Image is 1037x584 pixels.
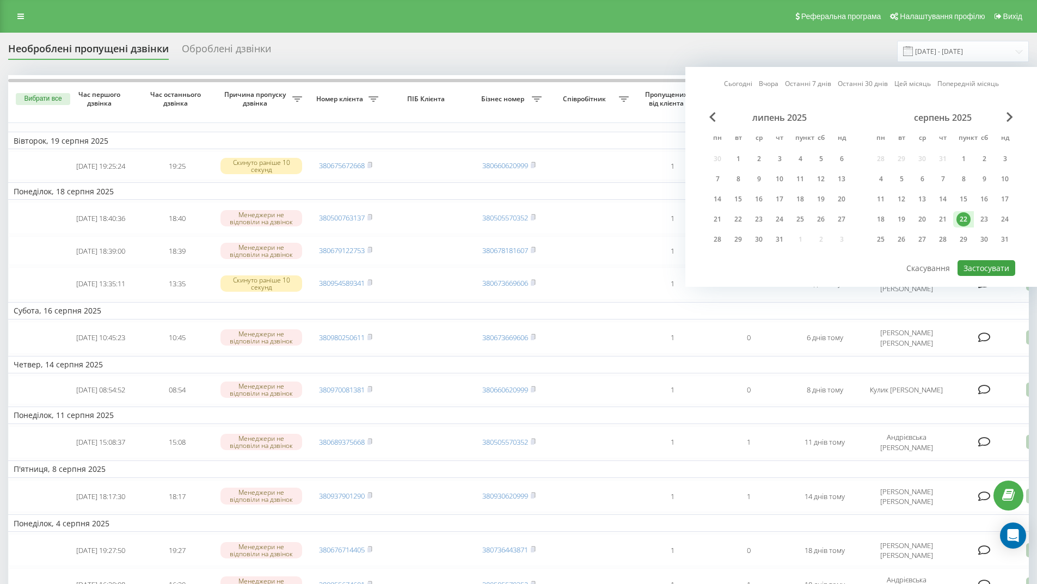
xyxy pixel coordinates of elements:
[707,211,728,228] div: пн 21 липня 2025 р.
[709,112,716,122] span: Previous Month
[838,194,845,204] font: 20
[801,12,881,21] font: Реферальна програма
[319,245,365,255] a: 380679122753
[714,214,721,224] font: 21
[932,171,953,187] div: чт 7 серп. 2025 р.
[482,437,528,447] a: 380505570352
[983,154,986,163] font: 2
[671,545,674,555] font: 1
[230,329,293,346] font: Менеджери не відповіли на дзвінок
[316,94,363,103] font: Номер клієнта
[482,213,528,223] font: 380505570352
[76,246,125,256] font: [DATE] 18:39:00
[796,214,804,224] font: 25
[748,231,769,248] div: ср 30 липня 2025 р.
[838,214,845,224] font: 27
[748,171,769,187] div: ср 9 липня 2025 р.
[76,279,125,288] font: [DATE] 13:35:11
[811,151,831,167] div: сб 5 липня 2025 р.
[671,161,674,171] font: 1
[995,171,1015,187] div: нд 10 серп. 2025 р.
[230,210,293,226] font: Менеджери не відповіли на дзвінок
[870,385,943,395] font: Кулик [PERSON_NAME]
[319,491,365,501] a: 380937901290
[983,174,986,183] font: 9
[912,211,932,228] div: порівн 20 серп. 2025 р.
[870,231,891,248] div: пн 25 серп. 2025 р.
[319,278,365,288] font: 380954589341
[169,491,186,501] font: 18:17
[964,263,1009,273] font: Застосувати
[671,279,674,288] font: 1
[818,133,825,142] font: сб
[790,171,811,187] div: пт 11 липня 2025 р.
[230,542,293,558] font: Менеджери не відповіли на дзвінок
[747,385,751,395] font: 0
[776,235,783,244] font: 31
[876,133,885,142] font: пн
[482,245,528,255] a: 380678181607
[713,133,722,142] font: пн
[880,432,933,452] font: Андрієвська [PERSON_NAME]
[482,491,528,501] a: 380930620999
[838,174,845,183] font: 13
[1001,214,1009,224] font: 24
[233,158,290,174] font: Скинуто раніше 10 секунд
[169,438,186,447] font: 15:08
[953,171,974,187] div: пункт 8 серп. 2025 р.
[790,191,811,207] div: пт 18 липня 2025 р.
[813,131,829,147] abbr: субота
[805,491,845,501] font: 14 днів тому
[995,151,1015,167] div: нд 3 серп. 2025 р.
[169,246,186,256] font: 18:39
[769,191,790,207] div: чт 17 липня 2025 р.
[747,545,751,555] font: 0
[796,194,804,204] font: 18
[319,213,365,223] a: 380500763137
[879,174,883,183] font: 4
[482,545,528,555] font: 380736443871
[14,360,103,370] font: Четвер, 14 серпня 2025
[918,194,926,204] font: 13
[898,194,905,204] font: 12
[962,174,966,183] font: 8
[482,161,528,170] font: 380660620999
[671,333,674,343] font: 1
[169,333,186,343] font: 10:45
[1001,194,1009,204] font: 17
[976,131,992,147] abbr: субота
[730,131,746,147] abbr: вівторок
[482,278,528,288] a: 380673669606
[16,93,70,105] button: Вибрати все
[709,131,726,147] abbr: понеділок
[870,171,891,187] div: пн 4 серп. 2025 р.
[870,191,891,207] div: пн 11 серп. 2025 р.
[1001,174,1009,183] font: 10
[169,213,186,223] font: 18:40
[734,235,742,244] font: 29
[880,328,933,347] font: [PERSON_NAME] [PERSON_NAME]
[230,434,293,450] font: Менеджери не відповіли на дзвінок
[959,133,978,142] font: пункт
[980,194,988,204] font: 16
[932,191,953,207] div: чт 14 серп. 2025 р.
[900,174,904,183] font: 5
[319,333,365,342] font: 380980250611
[776,194,783,204] font: 17
[919,133,926,142] font: ср
[995,211,1015,228] div: нд 24 серп. 2025 р.
[230,382,293,398] font: Менеджери не відповіли на дзвінок
[960,235,967,244] font: 29
[755,235,763,244] font: 30
[981,133,988,142] font: сб
[831,151,852,167] div: нд 6 липня 2025 р.
[728,191,748,207] div: вт 15 липня 2025 р.
[14,136,108,146] font: Вівторок, 19 серпня 2025
[1000,522,1026,549] div: Open Intercom Messenger
[974,231,995,248] div: суб 30 серп. 2025 р.
[831,191,852,207] div: нд 20 липня 2025 р.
